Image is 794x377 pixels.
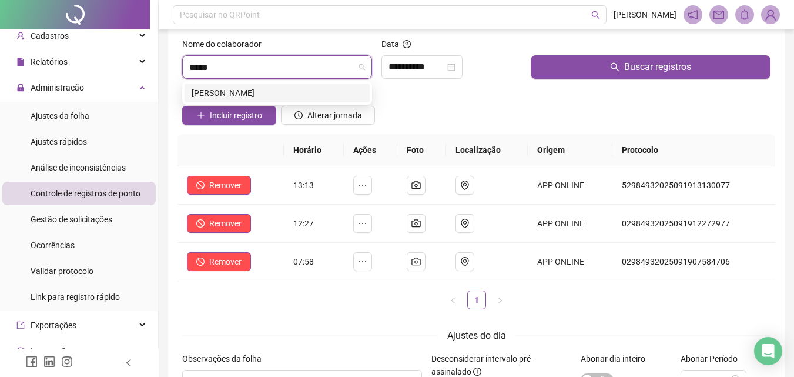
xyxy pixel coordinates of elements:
[31,163,126,172] span: Análise de inconsistências
[612,134,775,166] th: Protocolo
[358,257,367,266] span: ellipsis
[754,337,782,365] div: Open Intercom Messenger
[431,354,533,376] span: Desconsiderar intervalo pré-assinalado
[403,40,411,48] span: question-circle
[411,181,421,190] span: camera
[624,60,691,74] span: Buscar registros
[43,356,55,368] span: linkedin
[187,214,251,233] button: Remover
[197,111,205,119] span: plus
[16,321,25,329] span: export
[293,181,314,190] span: 13:13
[381,39,399,49] span: Data
[688,9,698,20] span: notification
[210,109,262,122] span: Incluir registro
[209,255,242,268] span: Remover
[528,243,612,281] td: APP ONLINE
[411,257,421,266] span: camera
[591,11,600,19] span: search
[31,83,84,92] span: Administração
[187,176,251,195] button: Remover
[460,219,470,228] span: environment
[681,352,745,365] label: Abonar Período
[293,219,314,228] span: 12:27
[713,9,724,20] span: mail
[187,252,251,271] button: Remover
[294,111,303,119] span: clock-circle
[450,297,457,304] span: left
[31,346,74,356] span: Integrações
[196,258,205,266] span: stop
[31,31,69,41] span: Cadastros
[460,181,470,190] span: environment
[358,181,367,190] span: ellipsis
[460,257,470,266] span: environment
[182,352,269,365] label: Observações da folha
[281,112,375,121] a: Alterar jornada
[612,205,775,243] td: 02984932025091912272977
[497,297,504,304] span: right
[491,291,510,309] li: Próxima página
[196,181,205,189] span: stop
[209,179,242,192] span: Remover
[293,257,314,266] span: 07:58
[31,292,120,302] span: Link para registro rápido
[16,58,25,66] span: file
[411,219,421,228] span: camera
[31,266,93,276] span: Validar protocolo
[281,106,375,125] button: Alterar jornada
[307,109,362,122] span: Alterar jornada
[61,356,73,368] span: instagram
[581,352,653,365] label: Abonar dia inteiro
[446,134,528,166] th: Localização
[528,134,612,166] th: Origem
[444,291,463,309] button: left
[468,291,485,309] a: 1
[31,189,140,198] span: Controle de registros de ponto
[739,9,750,20] span: bell
[397,134,445,166] th: Foto
[447,330,506,341] span: Ajustes do dia
[31,111,89,121] span: Ajustes da folha
[358,219,367,228] span: ellipsis
[185,84,370,102] div: RAYANA KAREN CARVALHO ALVES
[16,84,25,92] span: lock
[612,166,775,205] td: 52984932025091913130077
[31,215,112,224] span: Gestão de solicitações
[16,32,25,40] span: user-add
[762,6,779,24] img: 75405
[284,134,344,166] th: Horário
[182,106,276,125] button: Incluir registro
[491,291,510,309] button: right
[125,359,133,367] span: left
[444,291,463,309] li: Página anterior
[26,356,38,368] span: facebook
[16,347,25,355] span: sync
[31,321,76,330] span: Exportações
[528,166,612,205] td: APP ONLINE
[31,241,75,250] span: Ocorrências
[473,368,481,376] span: info-circle
[467,291,486,309] li: 1
[528,205,612,243] td: APP ONLINE
[209,217,242,230] span: Remover
[196,219,205,228] span: stop
[31,57,68,66] span: Relatórios
[344,134,397,166] th: Ações
[182,38,269,51] label: Nome do colaborador
[610,62,619,72] span: search
[31,137,87,146] span: Ajustes rápidos
[614,8,676,21] span: [PERSON_NAME]
[192,86,363,99] div: [PERSON_NAME]
[531,55,770,79] button: Buscar registros
[612,243,775,281] td: 02984932025091907584706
